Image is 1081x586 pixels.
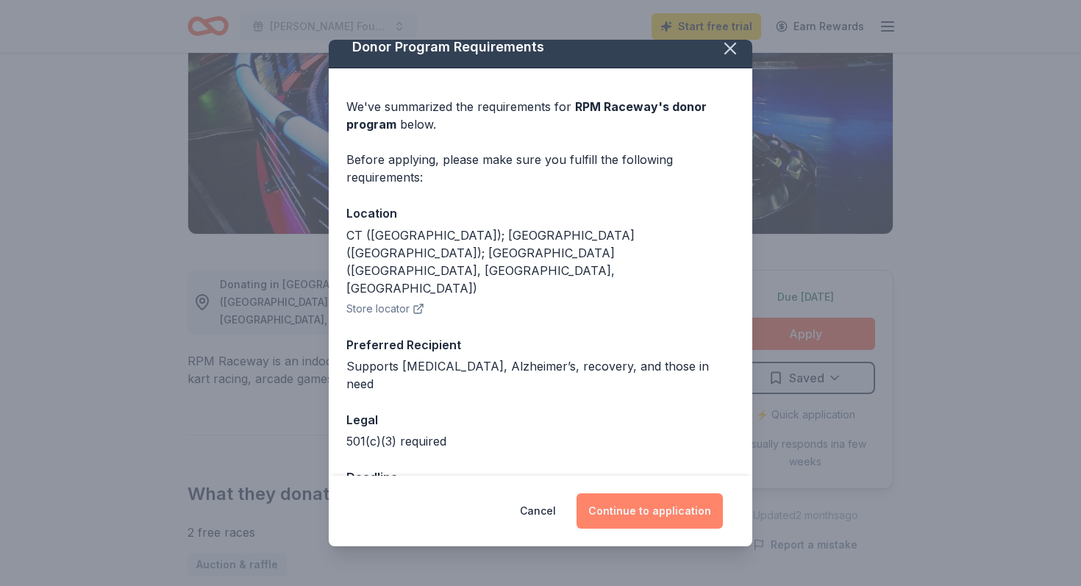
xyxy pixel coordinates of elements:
div: Preferred Recipient [346,335,735,354]
button: Store locator [346,300,424,318]
div: Location [346,204,735,223]
div: CT ([GEOGRAPHIC_DATA]); [GEOGRAPHIC_DATA] ([GEOGRAPHIC_DATA]); [GEOGRAPHIC_DATA] ([GEOGRAPHIC_DAT... [346,226,735,297]
button: Continue to application [577,493,723,529]
div: Donor Program Requirements [329,26,752,68]
div: We've summarized the requirements for below. [346,98,735,133]
div: Legal [346,410,735,429]
div: Supports [MEDICAL_DATA], Alzheimer’s, recovery, and those in need [346,357,735,393]
div: Deadline [346,468,735,487]
div: 501(c)(3) required [346,432,735,450]
div: Before applying, please make sure you fulfill the following requirements: [346,151,735,186]
button: Cancel [520,493,556,529]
